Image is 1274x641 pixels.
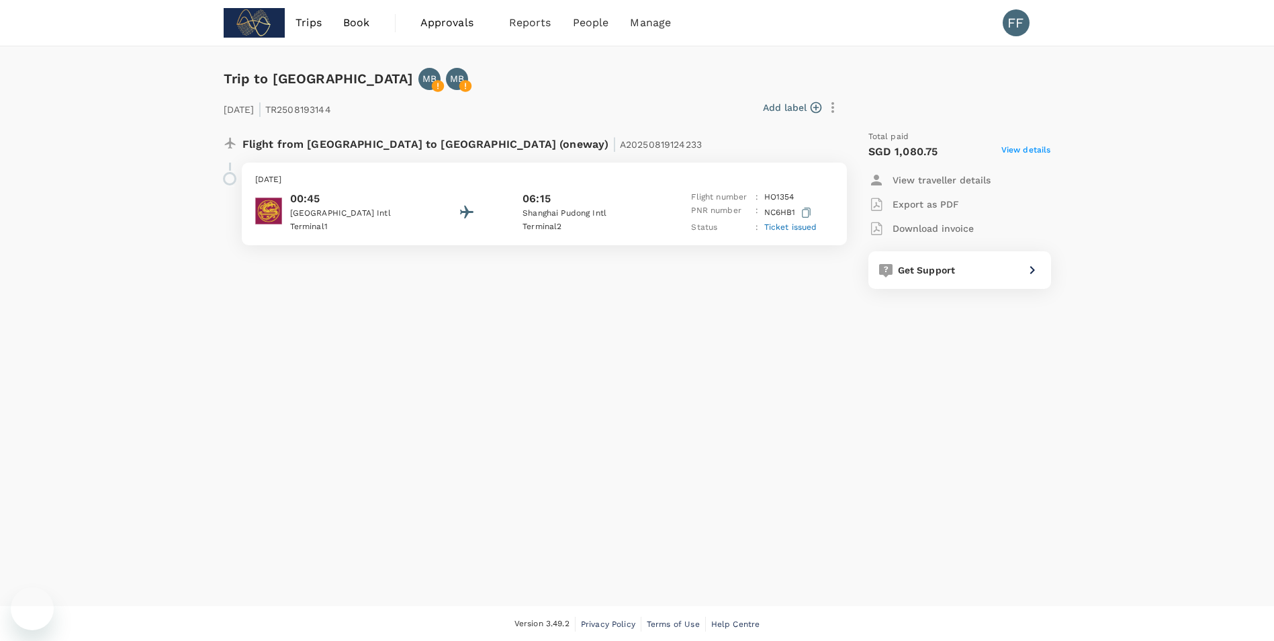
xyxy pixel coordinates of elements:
[522,220,643,234] p: Terminal 2
[581,617,635,632] a: Privacy Policy
[258,99,262,118] span: |
[756,191,758,204] p: :
[763,101,821,114] button: Add label
[630,15,671,31] span: Manage
[764,204,814,221] p: NC6HB1
[509,15,551,31] span: Reports
[711,619,760,629] span: Help Centre
[224,95,331,120] p: [DATE] TR2508193144
[514,617,570,631] span: Version 3.49.2
[295,15,322,31] span: Trips
[522,207,643,220] p: Shanghai Pudong Intl
[647,619,700,629] span: Terms of Use
[868,192,959,216] button: Export as PDF
[1003,9,1030,36] div: FF
[711,617,760,632] a: Help Centre
[756,204,758,221] p: :
[620,139,702,150] span: A20250819124233
[868,144,938,160] p: SGD 1,080.75
[893,173,991,187] p: View traveller details
[898,265,956,275] span: Get Support
[868,216,974,241] button: Download invoice
[255,173,833,187] p: [DATE]
[691,204,750,221] p: PNR number
[581,619,635,629] span: Privacy Policy
[343,15,370,31] span: Book
[764,222,817,232] span: Ticket issued
[1001,144,1051,160] span: View details
[573,15,609,31] span: People
[893,222,974,235] p: Download invoice
[290,191,411,207] p: 00:45
[691,221,750,234] p: Status
[420,15,488,31] span: Approvals
[756,221,758,234] p: :
[450,72,464,85] p: MB
[224,68,414,89] h6: Trip to [GEOGRAPHIC_DATA]
[612,134,617,153] span: |
[242,130,702,155] p: Flight from [GEOGRAPHIC_DATA] to [GEOGRAPHIC_DATA] (oneway)
[764,191,794,204] p: HO 1354
[11,587,54,630] iframe: Button to launch messaging window
[691,191,750,204] p: Flight number
[522,191,551,207] p: 06:15
[290,220,411,234] p: Terminal 1
[647,617,700,632] a: Terms of Use
[868,130,909,144] span: Total paid
[422,72,437,85] p: MB
[224,8,285,38] img: Subdimension Pte Ltd
[290,207,411,220] p: [GEOGRAPHIC_DATA] Intl
[893,198,959,211] p: Export as PDF
[255,198,282,224] img: Juneyao Airlines
[868,168,991,192] button: View traveller details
